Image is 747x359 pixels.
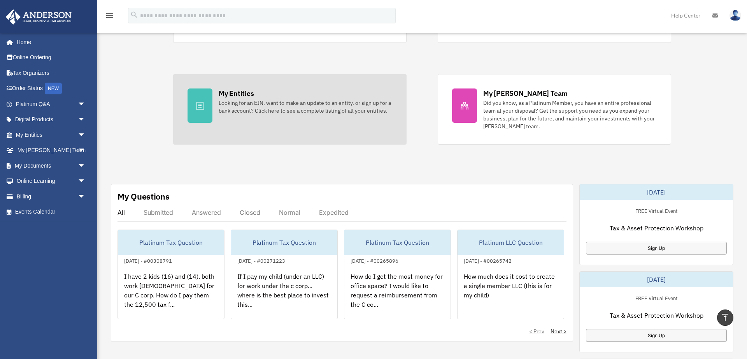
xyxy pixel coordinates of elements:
a: Platinum Tax Question[DATE] - #00308791I have 2 kids (16) and (14), both work [DEMOGRAPHIC_DATA] ... [117,230,224,319]
div: My Questions [117,191,170,202]
div: Platinum Tax Question [344,230,451,255]
a: Platinum Q&Aarrow_drop_down [5,96,97,112]
div: Platinum LLC Question [458,230,564,255]
span: arrow_drop_down [78,112,93,128]
a: Order StatusNEW [5,81,97,97]
div: All [117,209,125,216]
span: arrow_drop_down [78,173,93,189]
a: Platinum Tax Question[DATE] - #00271223If I pay my child (under an LLC) for work under the c corp... [231,230,338,319]
div: Normal [279,209,300,216]
span: arrow_drop_down [78,127,93,143]
a: Billingarrow_drop_down [5,189,97,204]
div: Expedited [319,209,349,216]
a: Next > [551,327,566,335]
a: My Entitiesarrow_drop_down [5,127,97,143]
a: Online Learningarrow_drop_down [5,173,97,189]
a: Platinum Tax Question[DATE] - #00265896How do I get the most money for office space? I would like... [344,230,451,319]
a: My [PERSON_NAME] Teamarrow_drop_down [5,143,97,158]
a: Home [5,34,93,50]
div: [DATE] [580,272,733,287]
div: FREE Virtual Event [629,206,684,214]
a: Sign Up [586,242,727,255]
div: [DATE] - #00308791 [118,256,178,264]
div: [DATE] - #00265742 [458,256,518,264]
img: Anderson Advisors Platinum Portal [4,9,74,25]
div: Submitted [144,209,173,216]
div: I have 2 kids (16) and (14), both work [DEMOGRAPHIC_DATA] for our C corp. How do I pay them the 1... [118,265,224,326]
div: My [PERSON_NAME] Team [483,88,568,98]
span: arrow_drop_down [78,143,93,159]
span: arrow_drop_down [78,189,93,205]
i: search [130,11,139,19]
a: Digital Productsarrow_drop_down [5,112,97,127]
span: arrow_drop_down [78,96,93,112]
a: My [PERSON_NAME] Team Did you know, as a Platinum Member, you have an entire professional team at... [438,74,671,145]
i: menu [105,11,114,20]
i: vertical_align_top [721,313,730,322]
div: If I pay my child (under an LLC) for work under the c corp... where is the best place to invest t... [231,265,337,326]
a: menu [105,14,114,20]
div: Closed [240,209,260,216]
div: My Entities [219,88,254,98]
div: [DATE] [580,184,733,200]
a: My Entities Looking for an EIN, want to make an update to an entity, or sign up for a bank accoun... [173,74,407,145]
span: Tax & Asset Protection Workshop [610,223,703,233]
a: My Documentsarrow_drop_down [5,158,97,173]
div: [DATE] - #00265896 [344,256,405,264]
div: Platinum Tax Question [231,230,337,255]
a: Events Calendar [5,204,97,220]
div: Platinum Tax Question [118,230,224,255]
span: arrow_drop_down [78,158,93,174]
div: FREE Virtual Event [629,294,684,302]
div: NEW [45,83,62,94]
a: Platinum LLC Question[DATE] - #00265742How much does it cost to create a single member LLC (this ... [457,230,564,319]
div: Looking for an EIN, want to make an update to an entity, or sign up for a bank account? Click her... [219,99,392,115]
a: Sign Up [586,329,727,342]
div: Did you know, as a Platinum Member, you have an entire professional team at your disposal? Get th... [483,99,657,130]
a: Online Ordering [5,50,97,65]
div: [DATE] - #00271223 [231,256,291,264]
div: How do I get the most money for office space? I would like to request a reimbursement from the C ... [344,265,451,326]
span: Tax & Asset Protection Workshop [610,311,703,320]
img: User Pic [729,10,741,21]
div: Answered [192,209,221,216]
a: Tax Organizers [5,65,97,81]
a: vertical_align_top [717,309,733,326]
div: How much does it cost to create a single member LLC (this is for my child) [458,265,564,326]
